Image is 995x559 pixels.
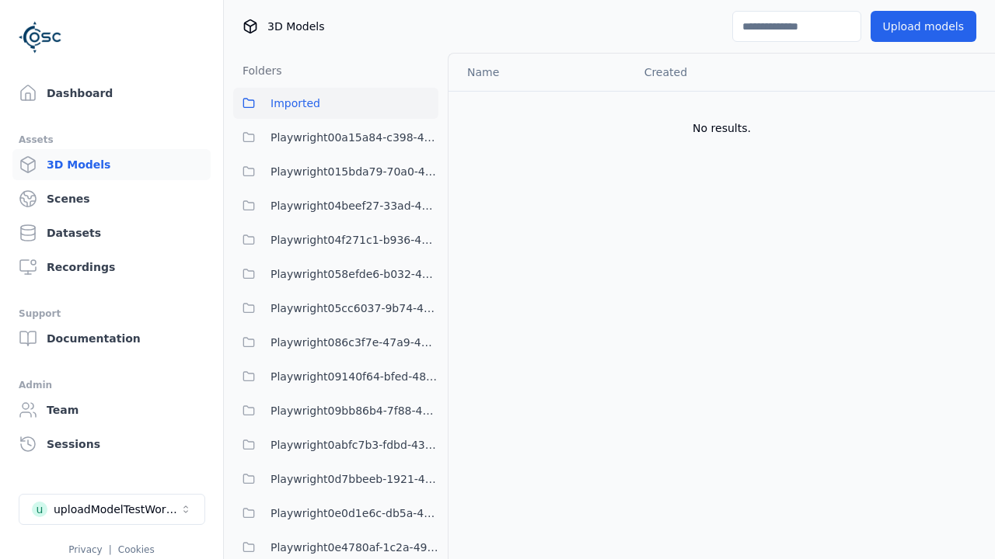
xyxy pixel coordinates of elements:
[233,293,438,324] button: Playwright05cc6037-9b74-4704-86c6-3ffabbdece83
[233,156,438,187] button: Playwright015bda79-70a0-409c-99cb-1511bab16c94
[19,376,204,394] div: Admin
[271,538,438,557] span: Playwright0e4780af-1c2a-492e-901c-6880da17528a
[233,429,438,460] button: Playwright0abfc7b3-fdbd-438a-9097-bdc709c88d01
[271,470,438,488] span: Playwright0d7bbeeb-1921-41c6-b931-af810e4ce19a
[233,122,438,153] button: Playwright00a15a84-c398-4ef4-9da8-38c036397b1e
[271,504,438,523] span: Playwright0e0d1e6c-db5a-4244-b424-632341d2c1b4
[233,190,438,221] button: Playwright04beef27-33ad-4b39-a7ba-e3ff045e7193
[267,19,324,34] span: 3D Models
[12,429,211,460] a: Sessions
[12,252,211,283] a: Recordings
[871,11,976,42] button: Upload models
[233,224,438,255] button: Playwright04f271c1-b936-458c-b5f6-36ca6337f11a
[271,94,320,113] span: Imported
[233,361,438,392] button: Playwright09140f64-bfed-4894-9ae1-f5b1e6c36039
[19,304,204,323] div: Support
[12,183,211,214] a: Scenes
[271,401,438,420] span: Playwright09bb86b4-7f88-4a8f-8ea8-a4c9412c995e
[19,16,62,59] img: Logo
[233,327,438,358] button: Playwright086c3f7e-47a9-4b40-930e-6daa73f464cc
[632,54,819,91] th: Created
[32,502,47,517] div: u
[233,88,438,119] button: Imported
[19,130,204,149] div: Assets
[233,63,282,78] h3: Folders
[271,367,438,386] span: Playwright09140f64-bfed-4894-9ae1-f5b1e6c36039
[68,544,102,555] a: Privacy
[233,395,438,426] button: Playwright09bb86b4-7f88-4a8f-8ea8-a4c9412c995e
[12,149,211,180] a: 3D Models
[449,91,995,165] td: No results.
[271,333,438,352] span: Playwright086c3f7e-47a9-4b40-930e-6daa73f464cc
[271,162,438,181] span: Playwright015bda79-70a0-409c-99cb-1511bab16c94
[12,323,211,354] a: Documentation
[109,544,112,555] span: |
[19,494,205,525] button: Select a workspace
[12,394,211,425] a: Team
[271,196,438,215] span: Playwright04beef27-33ad-4b39-a7ba-e3ff045e7193
[233,498,438,529] button: Playwright0e0d1e6c-db5a-4244-b424-632341d2c1b4
[271,436,438,454] span: Playwright0abfc7b3-fdbd-438a-9097-bdc709c88d01
[449,54,632,91] th: Name
[54,502,180,517] div: uploadModelTestWorkspace
[118,544,155,555] a: Cookies
[271,231,438,249] span: Playwright04f271c1-b936-458c-b5f6-36ca6337f11a
[12,78,211,109] a: Dashboard
[271,265,438,283] span: Playwright058efde6-b032-4363-91b7-49175d678812
[271,128,438,147] span: Playwright00a15a84-c398-4ef4-9da8-38c036397b1e
[233,259,438,290] button: Playwright058efde6-b032-4363-91b7-49175d678812
[233,464,438,495] button: Playwright0d7bbeeb-1921-41c6-b931-af810e4ce19a
[271,299,438,318] span: Playwright05cc6037-9b74-4704-86c6-3ffabbdece83
[12,217,211,248] a: Datasets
